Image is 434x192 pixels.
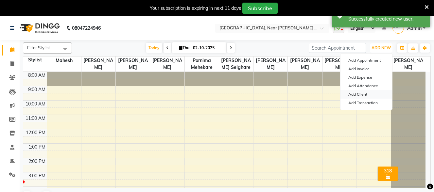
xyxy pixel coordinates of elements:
[372,45,391,50] span: ADD NEW
[146,43,162,53] span: Today
[370,43,392,53] button: ADD NEW
[24,101,47,107] div: 10:00 AM
[340,90,392,99] a: Add Client
[47,56,81,65] span: Mahesh
[150,56,184,72] span: [PERSON_NAME]
[177,45,191,50] span: Thu
[322,56,356,72] span: [PERSON_NAME]
[407,25,422,32] span: Admin
[379,168,396,174] div: 318
[391,56,425,72] span: [PERSON_NAME]
[23,56,47,63] div: Stylist
[25,129,47,136] div: 12:00 PM
[340,82,392,90] a: Add Attendance
[27,144,47,151] div: 1:00 PM
[309,43,366,53] input: Search Appointment
[242,3,278,14] button: Subscribe
[27,72,47,79] div: 8:00 AM
[288,56,322,72] span: [PERSON_NAME]
[340,99,392,107] a: Add Transaction
[27,45,50,50] span: Filter Stylist
[219,56,253,72] span: [PERSON_NAME] Selghare
[27,172,47,179] div: 3:00 PM
[116,56,150,72] span: [PERSON_NAME]
[72,19,101,37] b: 08047224946
[81,56,115,72] span: [PERSON_NAME]
[27,86,47,93] div: 9:00 AM
[185,56,219,72] span: Pornima Mehekare
[150,5,241,12] div: Your subscription is expiring in next 11 days
[392,22,404,34] img: Admin
[340,65,392,73] a: Add Invoice
[340,56,392,65] button: Add Appointment
[27,158,47,165] div: 2:00 PM
[24,115,47,122] div: 11:00 AM
[17,19,61,37] img: logo
[348,16,425,23] div: Successfully created new user.
[253,56,287,72] span: [PERSON_NAME]
[191,43,224,53] input: 2025-10-02
[340,73,392,82] a: Add Expense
